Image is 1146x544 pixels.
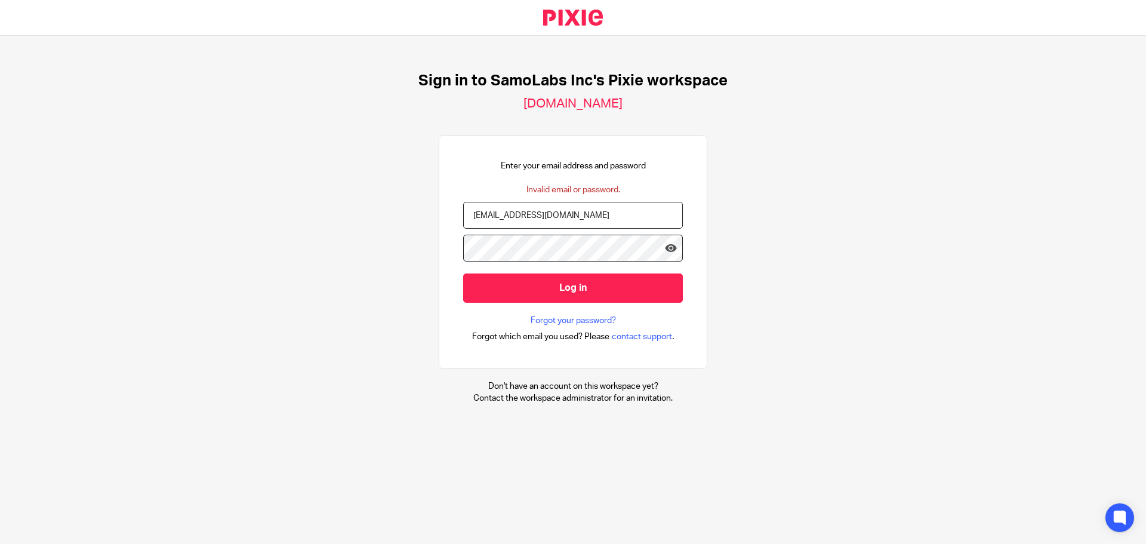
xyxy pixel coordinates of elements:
[523,96,623,112] h2: [DOMAIN_NAME]
[472,330,674,343] div: .
[473,392,673,404] p: Contact the workspace administrator for an invitation.
[472,331,609,343] span: Forgot which email you used? Please
[418,72,728,90] h1: Sign in to SamoLabs Inc's Pixie workspace
[501,160,646,172] p: Enter your email address and password
[473,380,673,392] p: Don't have an account on this workspace yet?
[612,331,672,343] span: contact support
[463,202,683,229] input: name@example.com
[526,184,620,196] div: Invalid email or password.
[463,273,683,303] input: Log in
[531,315,616,327] a: Forgot your password?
